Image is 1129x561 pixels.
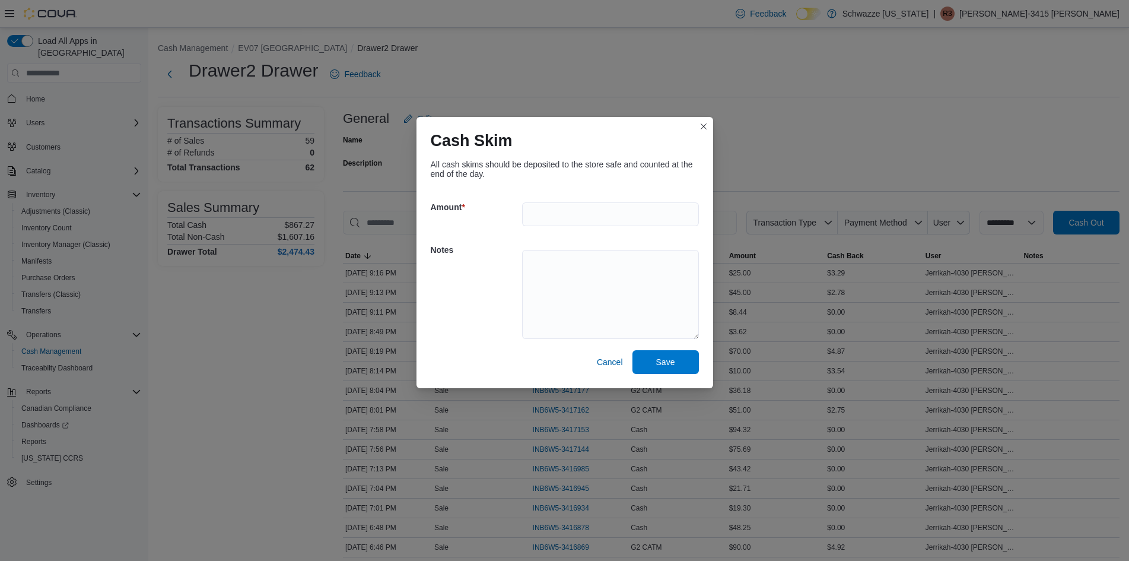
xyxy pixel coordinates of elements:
button: Closes this modal window [697,119,711,134]
span: Cancel [597,356,623,368]
h1: Cash Skim [431,131,513,150]
div: All cash skims should be deposited to the store safe and counted at the end of the day. [431,160,699,179]
button: Cancel [592,350,628,374]
h5: Notes [431,238,520,262]
span: Save [656,356,675,368]
h5: Amount [431,195,520,219]
button: Save [632,350,699,374]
